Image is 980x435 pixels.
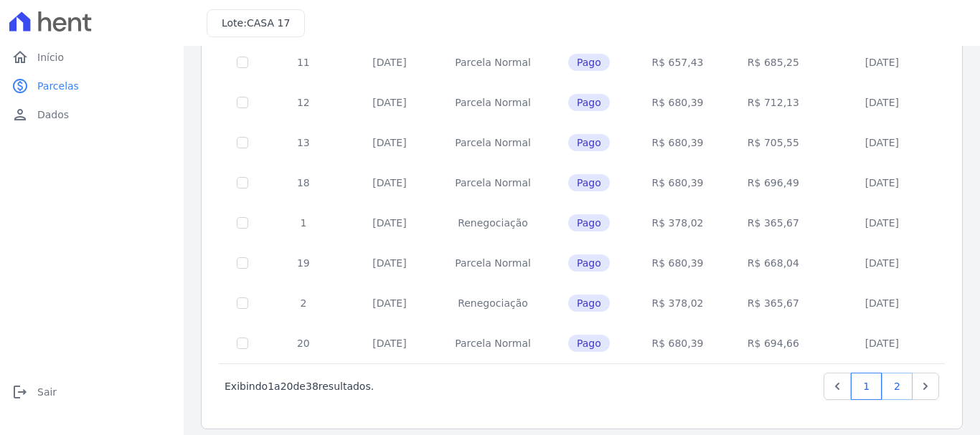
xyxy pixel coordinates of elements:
[568,134,610,151] span: Pago
[6,43,178,72] a: homeInício
[630,42,725,82] td: R$ 657,43
[341,82,438,123] td: [DATE]
[37,107,69,122] span: Dados
[247,17,290,29] span: CASA 17
[237,297,248,309] input: Só é possível selecionar pagamentos em aberto
[265,163,341,203] td: 18
[341,203,438,243] td: [DATE]
[37,385,57,399] span: Sair
[568,254,610,272] span: Pago
[630,243,725,283] td: R$ 680,39
[11,106,29,123] i: person
[438,203,548,243] td: Renegociação
[37,50,64,64] span: Início
[225,379,374,393] p: Exibindo a de resultados.
[341,123,438,163] td: [DATE]
[438,323,548,363] td: Parcela Normal
[630,123,725,163] td: R$ 680,39
[438,42,548,82] td: Parcela Normal
[725,243,821,283] td: R$ 668,04
[237,177,248,188] input: Só é possível selecionar pagamentos em aberto
[237,97,248,108] input: Só é possível selecionar pagamentos em aberto
[265,203,341,243] td: 1
[912,373,939,400] a: Next
[725,203,821,243] td: R$ 365,67
[725,82,821,123] td: R$ 712,13
[851,373,882,400] a: 1
[341,42,438,82] td: [DATE]
[11,383,29,401] i: logout
[265,243,341,283] td: 19
[821,243,943,283] td: [DATE]
[6,100,178,129] a: personDados
[6,72,178,100] a: paidParcelas
[630,163,725,203] td: R$ 680,39
[725,42,821,82] td: R$ 685,25
[237,338,248,349] input: Só é possível selecionar pagamentos em aberto
[630,203,725,243] td: R$ 378,02
[568,174,610,191] span: Pago
[265,123,341,163] td: 13
[237,217,248,229] input: Só é possível selecionar pagamentos em aberto
[438,243,548,283] td: Parcela Normal
[821,42,943,82] td: [DATE]
[725,283,821,323] td: R$ 365,67
[725,123,821,163] td: R$ 705,55
[237,137,248,148] input: Só é possível selecionar pagamentos em aberto
[341,323,438,363] td: [DATE]
[630,323,725,363] td: R$ 680,39
[568,295,610,312] span: Pago
[265,82,341,123] td: 12
[725,163,821,203] td: R$ 696,49
[11,49,29,66] i: home
[281,381,293,392] span: 20
[725,323,821,363] td: R$ 694,66
[568,94,610,111] span: Pago
[821,283,943,323] td: [DATE]
[306,381,319,392] span: 38
[882,373,913,400] a: 2
[630,82,725,123] td: R$ 680,39
[568,54,610,71] span: Pago
[821,203,943,243] td: [DATE]
[37,79,79,93] span: Parcelas
[341,283,438,323] td: [DATE]
[630,283,725,323] td: R$ 378,02
[821,163,943,203] td: [DATE]
[568,335,610,352] span: Pago
[568,214,610,231] span: Pago
[824,373,851,400] a: Previous
[821,82,943,123] td: [DATE]
[438,283,548,323] td: Renegociação
[265,323,341,363] td: 20
[265,42,341,82] td: 11
[341,243,438,283] td: [DATE]
[237,57,248,68] input: Só é possível selecionar pagamentos em aberto
[821,123,943,163] td: [DATE]
[222,16,290,31] h3: Lote:
[268,381,274,392] span: 1
[237,257,248,269] input: Só é possível selecionar pagamentos em aberto
[341,163,438,203] td: [DATE]
[438,163,548,203] td: Parcela Normal
[6,378,178,406] a: logoutSair
[265,283,341,323] td: 2
[438,82,548,123] td: Parcela Normal
[11,77,29,95] i: paid
[821,323,943,363] td: [DATE]
[438,123,548,163] td: Parcela Normal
